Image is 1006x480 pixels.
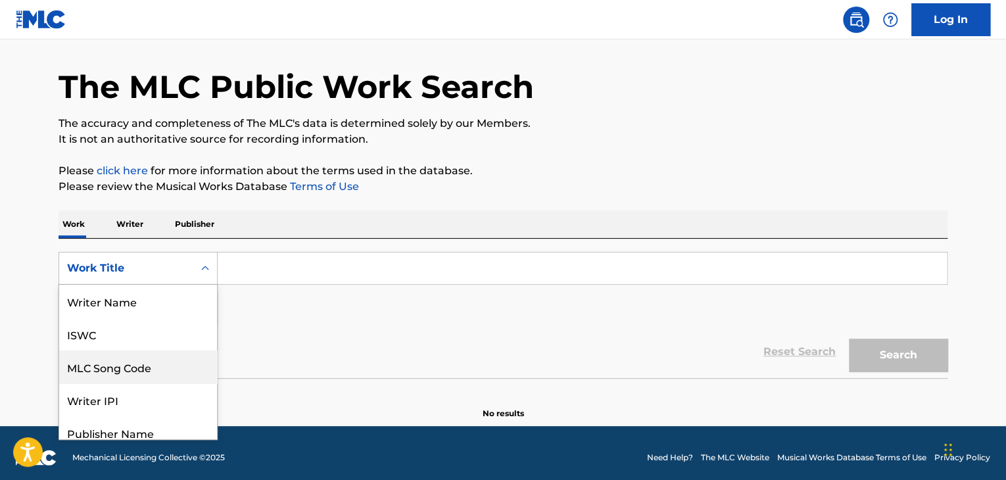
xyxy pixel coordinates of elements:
[171,210,218,238] p: Publisher
[59,132,947,147] p: It is not an authoritative source for recording information.
[16,10,66,29] img: MLC Logo
[287,180,359,193] a: Terms of Use
[877,7,903,33] div: Help
[848,12,864,28] img: search
[59,383,217,416] div: Writer IPI
[940,417,1006,480] iframe: Chat Widget
[72,452,225,464] span: Mechanical Licensing Collective © 2025
[911,3,990,36] a: Log In
[59,179,947,195] p: Please review the Musical Works Database
[59,318,217,350] div: ISWC
[59,163,947,179] p: Please for more information about the terms used in the database.
[59,210,89,238] p: Work
[59,285,217,318] div: Writer Name
[843,7,869,33] a: Public Search
[59,350,217,383] div: MLC Song Code
[112,210,147,238] p: Writer
[483,392,524,420] p: No results
[701,452,769,464] a: The MLC Website
[777,452,926,464] a: Musical Works Database Terms of Use
[882,12,898,28] img: help
[59,116,947,132] p: The accuracy and completeness of The MLC's data is determined solely by our Members.
[97,164,148,177] a: click here
[647,452,693,464] a: Need Help?
[59,252,947,378] form: Search Form
[934,452,990,464] a: Privacy Policy
[59,416,217,449] div: Publisher Name
[67,260,185,276] div: Work Title
[944,430,952,469] div: Drag
[59,67,534,107] h1: The MLC Public Work Search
